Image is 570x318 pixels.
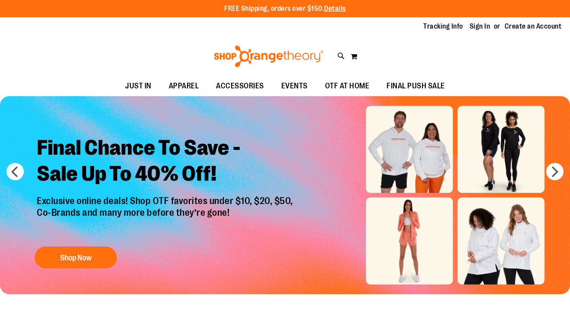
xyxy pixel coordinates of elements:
[546,163,564,180] button: next
[273,76,316,96] a: EVENTS
[169,76,199,96] span: APPAREL
[30,196,302,238] p: Exclusive online deals! Shop OTF favorites under $10, $20, $50, Co-Brands and many more before th...
[386,76,445,96] span: FINAL PUSH SALE
[224,4,346,14] p: FREE Shipping, orders over $150.
[325,76,370,96] span: OTF AT HOME
[470,22,490,31] a: Sign In
[160,76,208,96] a: APPAREL
[30,129,302,273] a: Final Chance To Save -Sale Up To 40% Off! Exclusive online deals! Shop OTF favorites under $10, $...
[216,76,264,96] span: ACCESSORIES
[423,22,463,31] a: Tracking Info
[213,45,325,67] img: Shop Orangetheory
[505,22,562,31] a: Create an Account
[207,76,273,96] a: ACCESSORIES
[30,129,302,196] h2: Final Chance To Save - Sale Up To 40% Off!
[316,76,378,96] a: OTF AT HOME
[116,76,160,96] a: JUST IN
[125,76,151,96] span: JUST IN
[6,163,24,180] button: prev
[35,247,117,268] button: Shop Now
[378,76,454,96] a: FINAL PUSH SALE
[281,76,308,96] span: EVENTS
[324,5,346,13] a: Details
